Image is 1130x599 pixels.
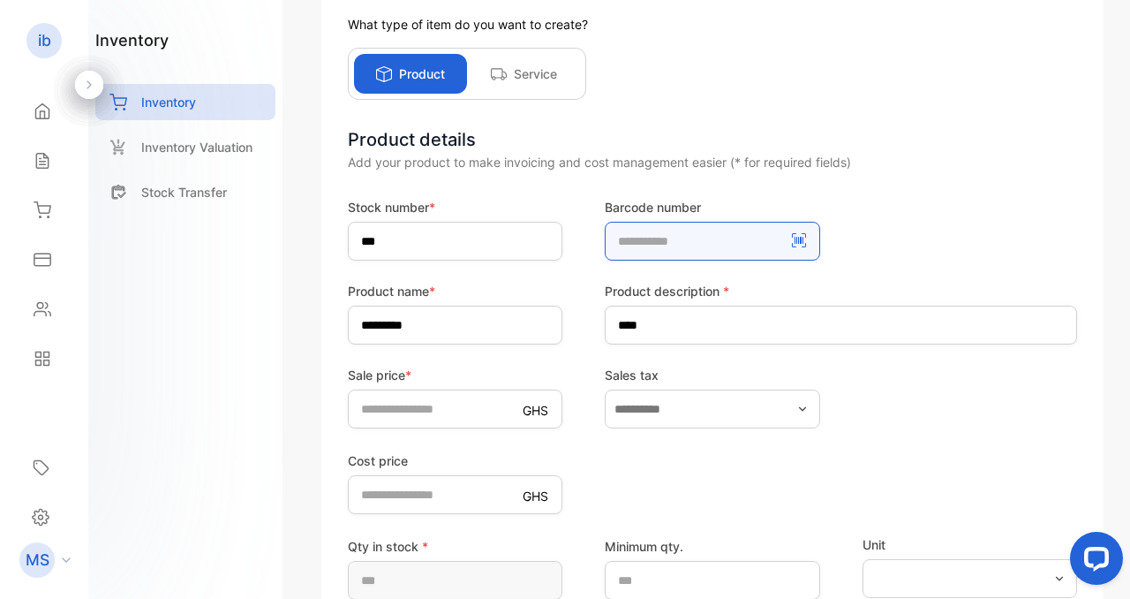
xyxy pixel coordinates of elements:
label: Product name [348,282,562,300]
p: GHS [523,401,548,420]
p: GHS [523,487,548,505]
label: Qty in stock [348,537,562,556]
p: Stock Transfer [141,183,227,201]
h1: inventory [95,28,169,52]
a: Inventory [95,84,275,120]
label: Minimum qty. [605,537,819,556]
div: Product details [348,126,1077,153]
p: MS [26,549,49,572]
p: Inventory [141,93,196,111]
p: Product [399,64,445,83]
label: Sales tax [605,366,819,384]
label: Stock number [348,198,562,216]
label: Unit [863,535,1077,554]
a: Inventory Valuation [95,129,275,165]
a: Stock Transfer [95,174,275,210]
label: Cost price [348,451,562,470]
label: Sale price [348,366,562,384]
p: Service [514,64,557,83]
label: Barcode number [605,198,819,216]
iframe: LiveChat chat widget [1056,525,1130,599]
label: Product description [605,282,1077,300]
div: Add your product to make invoicing and cost management easier (* for required fields) [348,153,1077,171]
p: What type of item do you want to create? [348,15,1077,34]
p: Inventory Valuation [141,138,252,156]
p: ib [38,29,51,52]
